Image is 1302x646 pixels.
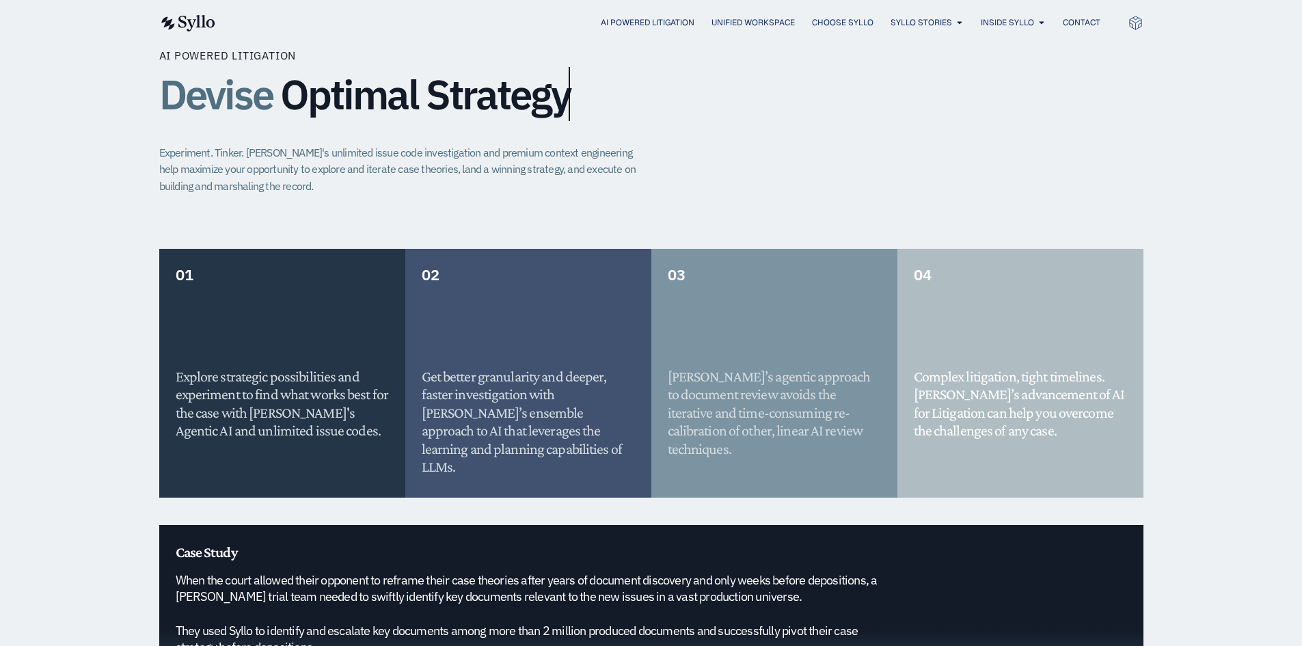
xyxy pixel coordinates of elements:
[243,16,1100,29] nav: Menu
[812,16,873,29] a: Choose Syllo
[176,368,389,440] h5: Explore strategic possibilities and experiment to find what works best for the case with [PERSON_...
[711,16,795,29] a: Unified Workspace
[668,368,881,458] h5: [PERSON_NAME]’s agentic approach to document review avoids the iterative and time-consuming re-ca...
[981,16,1034,29] a: Inside Syllo
[668,265,686,284] span: 03
[914,265,932,284] span: 04
[159,67,273,121] span: Devise
[601,16,694,29] a: AI Powered Litigation
[422,368,635,476] h5: Get better granularity and deeper, faster investigation with [PERSON_NAME]’s ensemble approach to...
[176,543,237,561] span: Case Study
[243,16,1100,29] div: Menu Toggle
[1063,16,1100,29] a: Contact
[159,15,215,31] img: syllo
[891,16,952,29] a: Syllo Stories
[422,265,439,284] span: 02
[280,72,570,117] span: Optimal Strategy
[159,144,648,195] p: Experiment. Tinker. [PERSON_NAME]'s unlimited issue code investigation and premium context engine...
[914,368,1127,440] h5: Complex litigation, tight timelines. [PERSON_NAME]’s advancement of AI for Litigation can help yo...
[176,265,193,284] span: 01
[159,47,297,64] p: AI Powered Litigation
